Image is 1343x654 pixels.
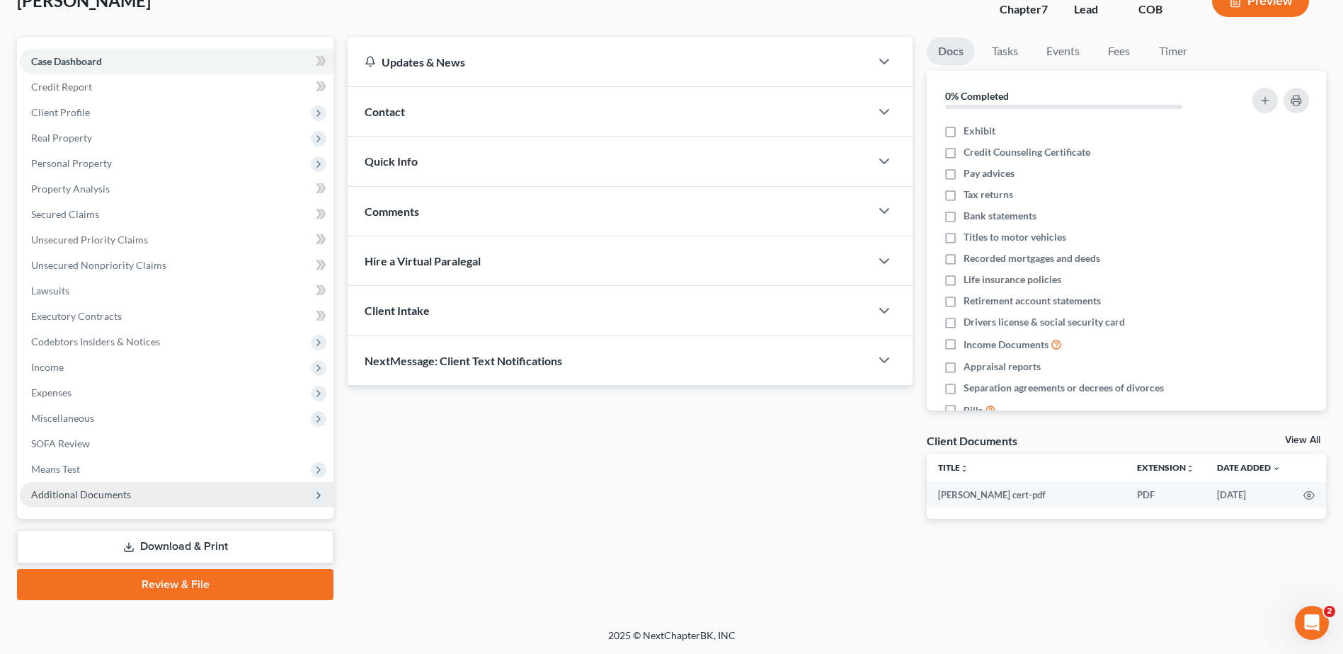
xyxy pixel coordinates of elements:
[365,54,853,69] div: Updates & News
[31,310,122,322] span: Executory Contracts
[365,304,430,317] span: Client Intake
[365,354,562,367] span: NextMessage: Client Text Notifications
[964,166,1015,180] span: Pay advices
[20,304,333,329] a: Executory Contracts
[964,251,1100,265] span: Recorded mortgages and deeds
[964,188,1013,202] span: Tax returns
[960,464,968,473] i: unfold_more
[31,183,110,195] span: Property Analysis
[964,124,995,138] span: Exhibit
[945,90,1009,102] strong: 0% Completed
[20,202,333,227] a: Secured Claims
[1206,482,1292,507] td: [DATE]
[268,629,1075,654] div: 2025 © NextChapterBK, INC
[31,335,160,348] span: Codebtors Insiders & Notices
[31,259,166,271] span: Unsecured Nonpriority Claims
[31,361,64,373] span: Income
[964,209,1036,223] span: Bank statements
[20,278,333,304] a: Lawsuits
[31,81,92,93] span: Credit Report
[964,381,1164,395] span: Separation agreements or decrees of divorces
[31,285,69,297] span: Lawsuits
[1295,606,1329,640] iframe: Intercom live chat
[31,208,99,220] span: Secured Claims
[20,176,333,202] a: Property Analysis
[1217,462,1281,473] a: Date Added expand_more
[938,462,968,473] a: Titleunfold_more
[31,55,102,67] span: Case Dashboard
[20,431,333,457] a: SOFA Review
[981,38,1029,65] a: Tasks
[31,463,80,475] span: Means Test
[1000,1,1051,18] div: Chapter
[964,360,1041,374] span: Appraisal reports
[31,157,112,169] span: Personal Property
[1035,38,1091,65] a: Events
[1324,606,1335,617] span: 2
[31,386,72,398] span: Expenses
[1148,38,1199,65] a: Timer
[365,205,419,218] span: Comments
[31,437,90,449] span: SOFA Review
[365,254,481,268] span: Hire a Virtual Paralegal
[1074,1,1116,18] div: Lead
[964,145,1090,159] span: Credit Counseling Certificate
[1126,482,1206,507] td: PDF
[964,338,1048,352] span: Income Documents
[964,294,1101,308] span: Retirement account statements
[31,412,94,424] span: Miscellaneous
[1186,464,1194,473] i: unfold_more
[964,272,1061,287] span: Life insurance policies
[1285,435,1320,445] a: View All
[17,530,333,563] a: Download & Print
[31,132,92,144] span: Real Property
[964,403,983,418] span: Bills
[964,315,1125,329] span: Drivers license & social security card
[1097,38,1142,65] a: Fees
[31,234,148,246] span: Unsecured Priority Claims
[1041,2,1048,16] span: 7
[927,38,975,65] a: Docs
[17,569,333,600] a: Review & File
[20,253,333,278] a: Unsecured Nonpriority Claims
[20,227,333,253] a: Unsecured Priority Claims
[1272,464,1281,473] i: expand_more
[365,154,418,168] span: Quick Info
[927,433,1017,448] div: Client Documents
[1137,462,1194,473] a: Extensionunfold_more
[20,74,333,100] a: Credit Report
[964,230,1066,244] span: Titles to motor vehicles
[20,49,333,74] a: Case Dashboard
[31,106,90,118] span: Client Profile
[31,488,131,500] span: Additional Documents
[927,482,1126,507] td: [PERSON_NAME] cert-pdf
[1138,1,1189,18] div: COB
[365,105,405,118] span: Contact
